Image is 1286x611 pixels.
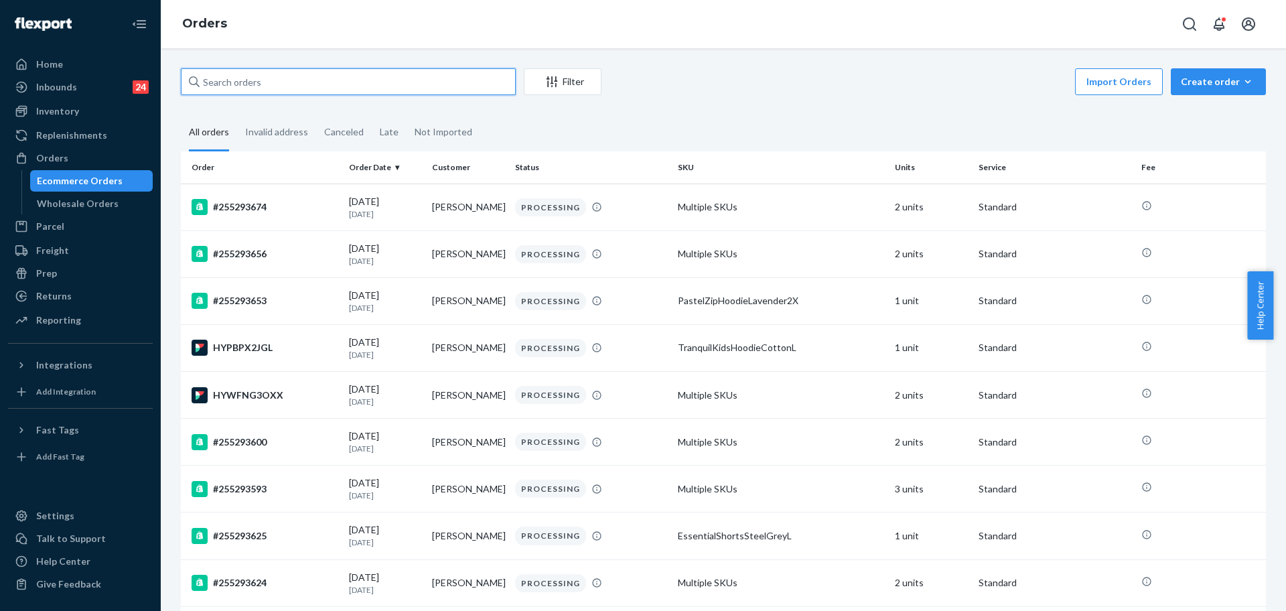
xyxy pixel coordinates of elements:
[245,115,308,149] div: Invalid address
[349,208,421,220] p: [DATE]
[672,372,889,419] td: Multiple SKUs
[349,336,421,360] div: [DATE]
[427,559,510,606] td: [PERSON_NAME]
[8,263,153,284] a: Prep
[678,341,884,354] div: TranquilKidsHoodieCottonL
[349,302,421,314] p: [DATE]
[192,199,338,215] div: #255293674
[979,389,1131,402] p: Standard
[8,528,153,549] a: Talk to Support
[515,292,586,310] div: PROCESSING
[8,285,153,307] a: Returns
[889,151,973,184] th: Units
[349,349,421,360] p: [DATE]
[192,575,338,591] div: #255293624
[1171,68,1266,95] button: Create order
[36,267,57,280] div: Prep
[8,505,153,527] a: Settings
[182,16,227,31] a: Orders
[192,481,338,497] div: #255293593
[979,529,1131,543] p: Standard
[349,523,421,548] div: [DATE]
[415,115,472,149] div: Not Imported
[8,54,153,75] a: Home
[889,559,973,606] td: 2 units
[889,419,973,466] td: 2 units
[678,294,884,308] div: PastelZipHoodieLavender2X
[8,125,153,146] a: Replenishments
[1075,68,1163,95] button: Import Orders
[349,289,421,314] div: [DATE]
[672,230,889,277] td: Multiple SKUs
[8,216,153,237] a: Parcel
[349,571,421,596] div: [DATE]
[678,529,884,543] div: EssentialShortsSteelGreyL
[133,80,149,94] div: 24
[1247,271,1273,340] button: Help Center
[192,340,338,356] div: HYPBPX2JGL
[349,584,421,596] p: [DATE]
[349,490,421,501] p: [DATE]
[979,435,1131,449] p: Standard
[36,358,92,372] div: Integrations
[432,161,504,173] div: Customer
[1136,151,1266,184] th: Fee
[36,578,101,591] div: Give Feedback
[510,151,672,184] th: Status
[36,80,77,94] div: Inbounds
[36,129,107,142] div: Replenishments
[979,341,1131,354] p: Standard
[515,433,586,451] div: PROCESSING
[192,387,338,403] div: HYWFNG3OXX
[8,147,153,169] a: Orders
[36,289,72,303] div: Returns
[36,314,81,327] div: Reporting
[349,396,421,407] p: [DATE]
[8,573,153,595] button: Give Feedback
[1235,11,1262,38] button: Open account menu
[36,386,96,397] div: Add Integration
[979,482,1131,496] p: Standard
[36,555,90,568] div: Help Center
[192,293,338,309] div: #255293653
[8,419,153,441] button: Fast Tags
[889,184,973,230] td: 2 units
[427,324,510,371] td: [PERSON_NAME]
[427,184,510,230] td: [PERSON_NAME]
[192,528,338,544] div: #255293625
[672,184,889,230] td: Multiple SKUs
[15,17,72,31] img: Flexport logo
[349,443,421,454] p: [DATE]
[349,242,421,267] div: [DATE]
[889,513,973,559] td: 1 unit
[427,513,510,559] td: [PERSON_NAME]
[30,170,153,192] a: Ecommerce Orders
[672,151,889,184] th: SKU
[889,230,973,277] td: 2 units
[515,245,586,263] div: PROCESSING
[427,372,510,419] td: [PERSON_NAME]
[515,574,586,592] div: PROCESSING
[8,354,153,376] button: Integrations
[30,193,153,214] a: Wholesale Orders
[979,200,1131,214] p: Standard
[8,310,153,331] a: Reporting
[979,576,1131,590] p: Standard
[8,100,153,122] a: Inventory
[8,381,153,403] a: Add Integration
[181,151,344,184] th: Order
[979,294,1131,308] p: Standard
[524,75,601,88] div: Filter
[324,115,364,149] div: Canceled
[36,220,64,233] div: Parcel
[36,58,63,71] div: Home
[889,277,973,324] td: 1 unit
[349,429,421,454] div: [DATE]
[36,244,69,257] div: Freight
[36,151,68,165] div: Orders
[515,480,586,498] div: PROCESSING
[349,537,421,548] p: [DATE]
[427,466,510,513] td: [PERSON_NAME]
[37,174,123,188] div: Ecommerce Orders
